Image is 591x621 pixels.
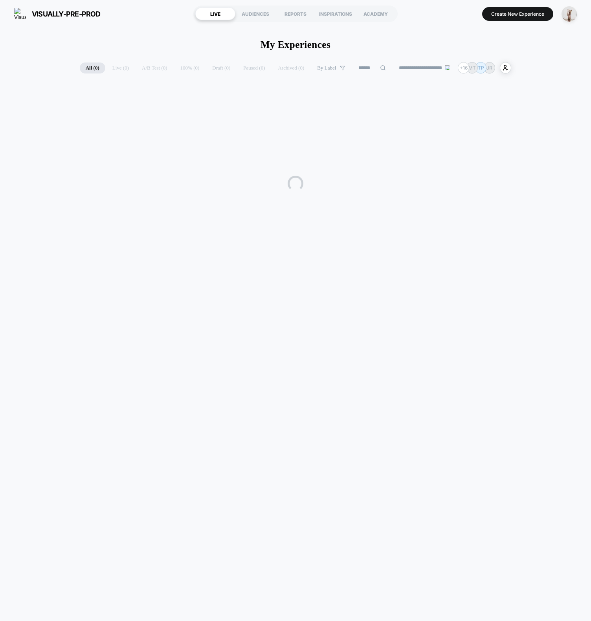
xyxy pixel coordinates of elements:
[316,7,356,20] div: INSPIRATIONS
[275,7,316,20] div: REPORTS
[445,65,450,70] img: end
[317,65,336,71] span: By Label
[32,10,101,18] span: visually-pre-prod
[559,6,579,22] button: ppic
[486,65,492,71] p: JR
[261,39,330,50] h1: My Experiences
[458,62,469,73] div: + 16
[235,7,275,20] div: AUDIENCES
[478,65,484,71] p: TP
[195,7,235,20] div: LIVE
[482,7,553,21] button: Create New Experience
[80,62,105,73] span: All ( 0 )
[562,6,577,22] img: ppic
[356,7,396,20] div: ACADEMY
[14,8,26,20] img: Visually logo
[12,7,103,20] button: visually-pre-prod
[468,65,476,71] p: MT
